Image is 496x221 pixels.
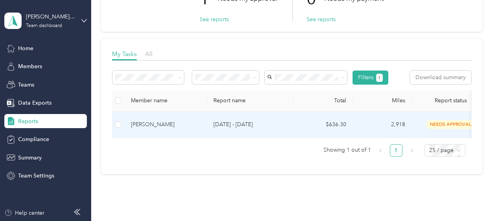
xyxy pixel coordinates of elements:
span: Data Exports [18,99,51,107]
th: Member name [125,90,207,112]
button: Help center [4,209,44,217]
button: Download summary [410,71,471,84]
div: [PERSON_NAME] [131,120,201,129]
td: 2,918 [353,112,411,138]
button: 1 [376,74,383,82]
iframe: Everlance-gr Chat Button Frame [452,177,496,221]
li: Previous Page [374,144,387,157]
span: left [378,148,383,153]
div: Page Size [424,144,465,157]
div: Member name [131,97,201,104]
span: Teams [18,81,34,89]
button: left [374,144,387,157]
span: Team Settings [18,172,54,180]
span: Home [18,44,33,53]
button: See reports [200,15,229,24]
button: See reports [307,15,336,24]
span: 1 [378,74,380,82]
span: Compliance [18,135,49,143]
div: Total [300,97,346,104]
span: needs approval [426,120,476,129]
p: [DATE] - [DATE] [213,120,287,129]
button: Filters1 [353,71,388,85]
li: Next Page [406,144,418,157]
span: Members [18,62,42,71]
span: Showing 1 out of 1 [323,144,371,156]
span: Reports [18,117,38,125]
span: Report status [418,97,484,104]
a: 1 [390,145,402,156]
span: All [145,50,152,58]
div: Team dashboard [26,24,62,28]
span: My Tasks [112,50,137,58]
button: right [406,144,418,157]
div: [PERSON_NAME]' Team [26,13,75,21]
div: Miles [359,97,405,104]
th: Report name [207,90,294,112]
span: 25 / page [429,145,461,156]
span: right [410,148,414,153]
td: $636.30 [294,112,353,138]
span: Summary [18,154,42,162]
